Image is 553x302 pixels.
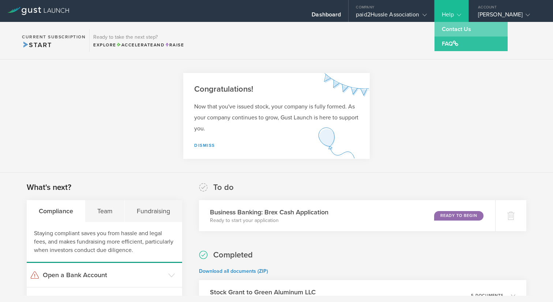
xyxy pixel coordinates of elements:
[89,29,188,52] div: Ready to take the next step?ExploreAccelerateandRaise
[213,182,234,193] h2: To do
[213,250,253,260] h2: Completed
[165,42,184,47] span: Raise
[442,11,461,22] div: Help
[27,182,71,193] h2: What's next?
[93,35,184,40] h3: Ready to take the next step?
[116,42,154,47] span: Accelerate
[471,294,504,298] p: 5 documents
[43,270,165,280] h3: Open a Bank Account
[194,143,215,148] a: Dismiss
[199,200,495,231] div: Business Banking: Brex Cash ApplicationReady to start your applicationReady to Begin
[93,42,184,48] div: Explore
[434,211,484,221] div: Ready to Begin
[210,207,328,217] h3: Business Banking: Brex Cash Application
[210,217,328,224] p: Ready to start your application
[312,11,341,22] div: Dashboard
[356,11,426,22] div: paid2Hussle Association
[22,35,86,39] h2: Current Subscription
[22,41,52,49] span: Start
[116,42,165,47] span: and
[125,200,182,222] div: Fundraising
[194,84,359,95] h2: Congratulations!
[194,101,359,134] p: Now that you've issued stock, your company is fully formed. As your company continues to grow, Gu...
[27,222,182,263] div: Staying compliant saves you from hassle and legal fees, and makes fundraising more efficient, par...
[210,287,316,297] h3: Stock Grant to Green Aluminum LLC
[516,267,553,302] iframe: Chat Widget
[478,11,540,22] div: [PERSON_NAME]
[85,200,125,222] div: Team
[27,200,85,222] div: Compliance
[199,268,268,274] a: Download all documents (ZIP)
